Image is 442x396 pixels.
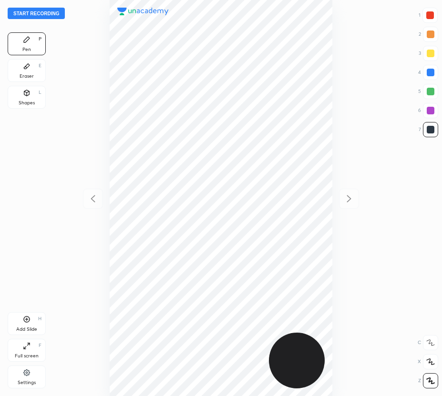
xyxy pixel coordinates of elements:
[419,46,438,61] div: 3
[117,8,169,15] img: logo.38c385cc.svg
[19,101,35,105] div: Shapes
[39,63,41,68] div: E
[419,122,438,137] div: 7
[38,316,41,321] div: H
[418,373,438,388] div: Z
[20,74,34,79] div: Eraser
[418,335,438,350] div: C
[419,27,438,42] div: 2
[8,8,65,19] button: Start recording
[18,380,36,385] div: Settings
[418,103,438,118] div: 6
[39,343,41,348] div: F
[418,354,438,369] div: X
[39,90,41,95] div: L
[419,8,438,23] div: 1
[39,37,41,41] div: P
[15,354,39,358] div: Full screen
[22,47,31,52] div: Pen
[418,65,438,80] div: 4
[16,327,37,332] div: Add Slide
[418,84,438,99] div: 5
